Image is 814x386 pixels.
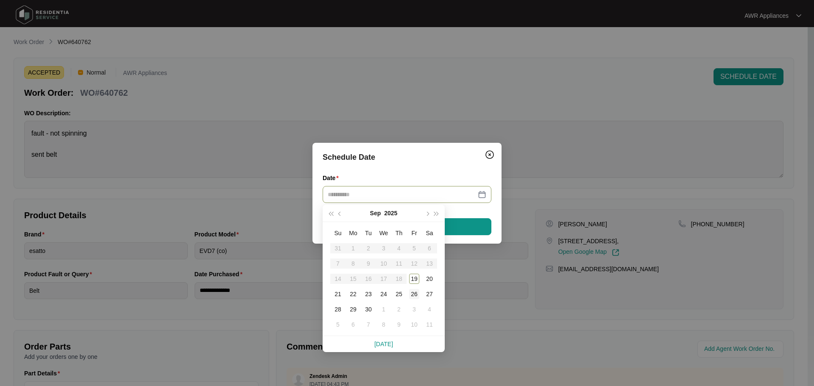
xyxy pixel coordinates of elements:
[346,225,361,241] th: Mo
[330,317,346,332] td: 2025-10-05
[361,317,376,332] td: 2025-10-07
[323,174,342,182] label: Date
[394,289,404,299] div: 25
[330,225,346,241] th: Su
[379,289,389,299] div: 24
[361,225,376,241] th: Tu
[422,225,437,241] th: Sa
[363,304,374,314] div: 30
[346,302,361,317] td: 2025-09-29
[409,274,419,284] div: 19
[409,319,419,330] div: 10
[348,289,358,299] div: 22
[379,319,389,330] div: 8
[422,271,437,286] td: 2025-09-20
[348,304,358,314] div: 29
[361,286,376,302] td: 2025-09-23
[376,317,391,332] td: 2025-10-08
[330,302,346,317] td: 2025-09-28
[376,225,391,241] th: We
[370,205,381,222] button: Sep
[394,319,404,330] div: 9
[376,302,391,317] td: 2025-10-01
[374,341,393,347] a: [DATE]
[422,302,437,317] td: 2025-10-04
[391,317,407,332] td: 2025-10-09
[391,286,407,302] td: 2025-09-25
[363,289,374,299] div: 23
[424,319,435,330] div: 11
[361,302,376,317] td: 2025-09-30
[376,286,391,302] td: 2025-09-24
[346,286,361,302] td: 2025-09-22
[363,319,374,330] div: 7
[424,289,435,299] div: 27
[407,225,422,241] th: Fr
[424,304,435,314] div: 4
[346,317,361,332] td: 2025-10-06
[409,304,419,314] div: 3
[348,319,358,330] div: 6
[323,151,491,163] div: Schedule Date
[333,289,343,299] div: 21
[424,274,435,284] div: 20
[407,302,422,317] td: 2025-10-03
[391,302,407,317] td: 2025-10-02
[483,148,496,161] button: Close
[422,286,437,302] td: 2025-09-27
[333,304,343,314] div: 28
[379,304,389,314] div: 1
[485,150,495,160] img: closeCircle
[384,205,397,222] button: 2025
[394,304,404,314] div: 2
[328,190,476,199] input: Date
[422,317,437,332] td: 2025-10-11
[409,289,419,299] div: 26
[391,225,407,241] th: Th
[407,317,422,332] td: 2025-10-10
[333,319,343,330] div: 5
[407,271,422,286] td: 2025-09-19
[330,286,346,302] td: 2025-09-21
[407,286,422,302] td: 2025-09-26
